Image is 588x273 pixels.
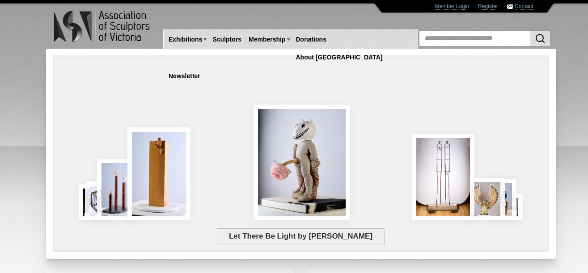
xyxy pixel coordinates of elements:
a: Newsletter [165,68,204,84]
img: Search [535,33,546,44]
img: Lorica Plumata (Chrysus) [464,178,505,220]
img: Let There Be Light [254,105,350,220]
span: Let There Be Light by [PERSON_NAME] [217,228,384,244]
a: Member Login [435,3,469,10]
a: Contact [515,3,533,10]
a: About [GEOGRAPHIC_DATA] [292,49,386,66]
img: logo.png [53,9,152,44]
img: Little Frog. Big Climb [127,127,191,220]
a: Sculptors [209,31,245,48]
a: Register [478,3,498,10]
a: Exhibitions [165,31,206,48]
img: Swingers [412,134,475,220]
img: Contact ASV [507,4,513,9]
a: Donations [292,31,330,48]
a: Membership [245,31,289,48]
